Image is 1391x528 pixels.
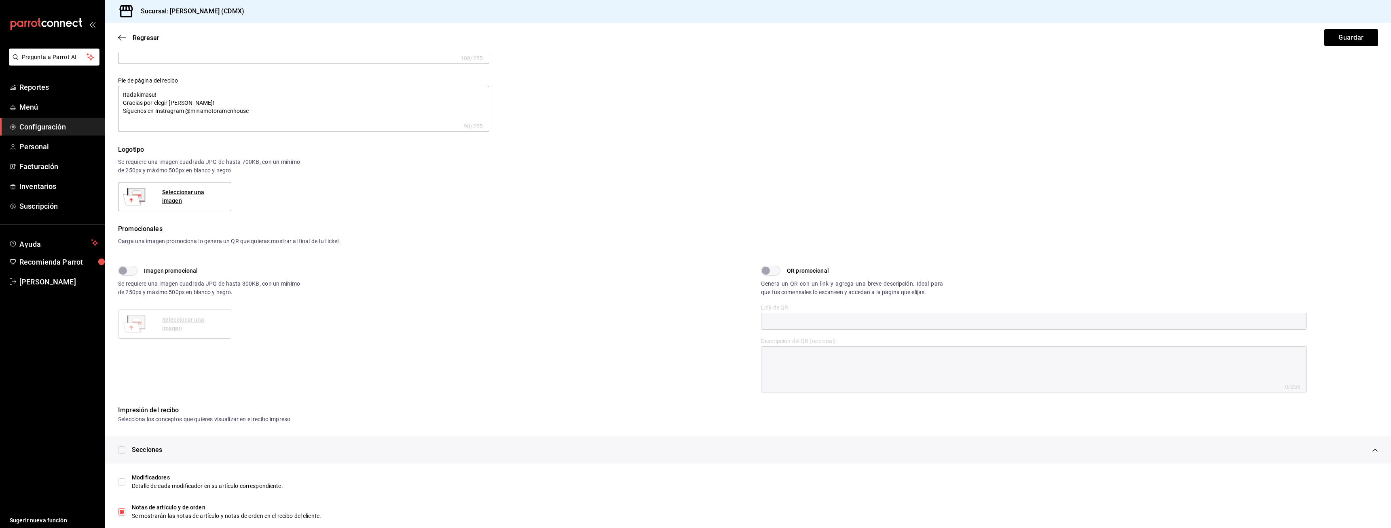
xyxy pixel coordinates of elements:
label: Descripción del QR (opcional) [761,338,1307,344]
span: Facturación [19,161,98,172]
span: [PERSON_NAME] [19,276,98,287]
span: QR promocional [787,267,829,275]
span: Suscripción [19,201,98,212]
span: Personal [19,141,98,152]
div: Seleccionar una imagen [162,188,224,205]
span: Reportes [19,82,98,93]
div: Detalle de cada modificador en su artículo correspondiente. [132,482,1378,490]
span: Secciones [132,445,162,455]
span: Menú [19,102,98,112]
span: Inventarios [19,181,98,192]
div: Logotipo [118,145,1378,155]
div: Notas de artículo y de orden [132,503,1378,512]
div: Genera un QR con un link y agrega una breve descripción. Ideal para que tus comensales lo escanee... [761,280,943,297]
button: open_drawer_menu [89,21,95,28]
button: Pregunta a Parrot AI [9,49,99,66]
img: Preview [121,184,147,210]
div: Se mostrarán las notas de artículo y notas de orden en el recibo del cliente. [132,512,1378,520]
div: Promocionales [118,224,1378,234]
label: Link de QR [761,305,1307,310]
span: Configuración [19,121,98,132]
span: Imagen promocional [144,267,198,275]
button: Regresar [118,34,159,42]
p: Selecciona los conceptos que quieres visualizar en el recibo impreso [118,415,1378,423]
div: 108 /255 [461,54,483,62]
div: 0 /255 [1285,383,1301,391]
button: Guardar [1324,29,1378,46]
div: Impresión del recibo [118,405,1378,415]
div: Se requiere una imagen cuadrada JPG de hasta 300KB, con un mínimo de 250px y máximo 500px en blan... [118,280,300,297]
span: Sugerir nueva función [10,516,98,525]
label: Pie de página del recibo [118,78,489,83]
span: Regresar [133,34,159,42]
span: Recomienda Parrot [19,257,98,267]
span: Ayuda [19,238,88,248]
div: Modificadores [132,473,1378,482]
a: Pregunta a Parrot AI [6,59,99,67]
div: 90 /255 [464,122,483,130]
div: Se requiere una imagen cuadrada JPG de hasta 700KB, con un mínimo de 250px y máximo 500px en blan... [118,158,300,175]
div: Carga una imagen promocional o genera un QR que quieras mostrar al final de tu ticket. [118,237,1378,246]
div: Seleccionar una imagen [162,316,224,333]
span: Pregunta a Parrot AI [22,53,87,61]
h3: Sucursal: [PERSON_NAME] (CDMX) [134,6,244,16]
img: Preview [121,311,147,337]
